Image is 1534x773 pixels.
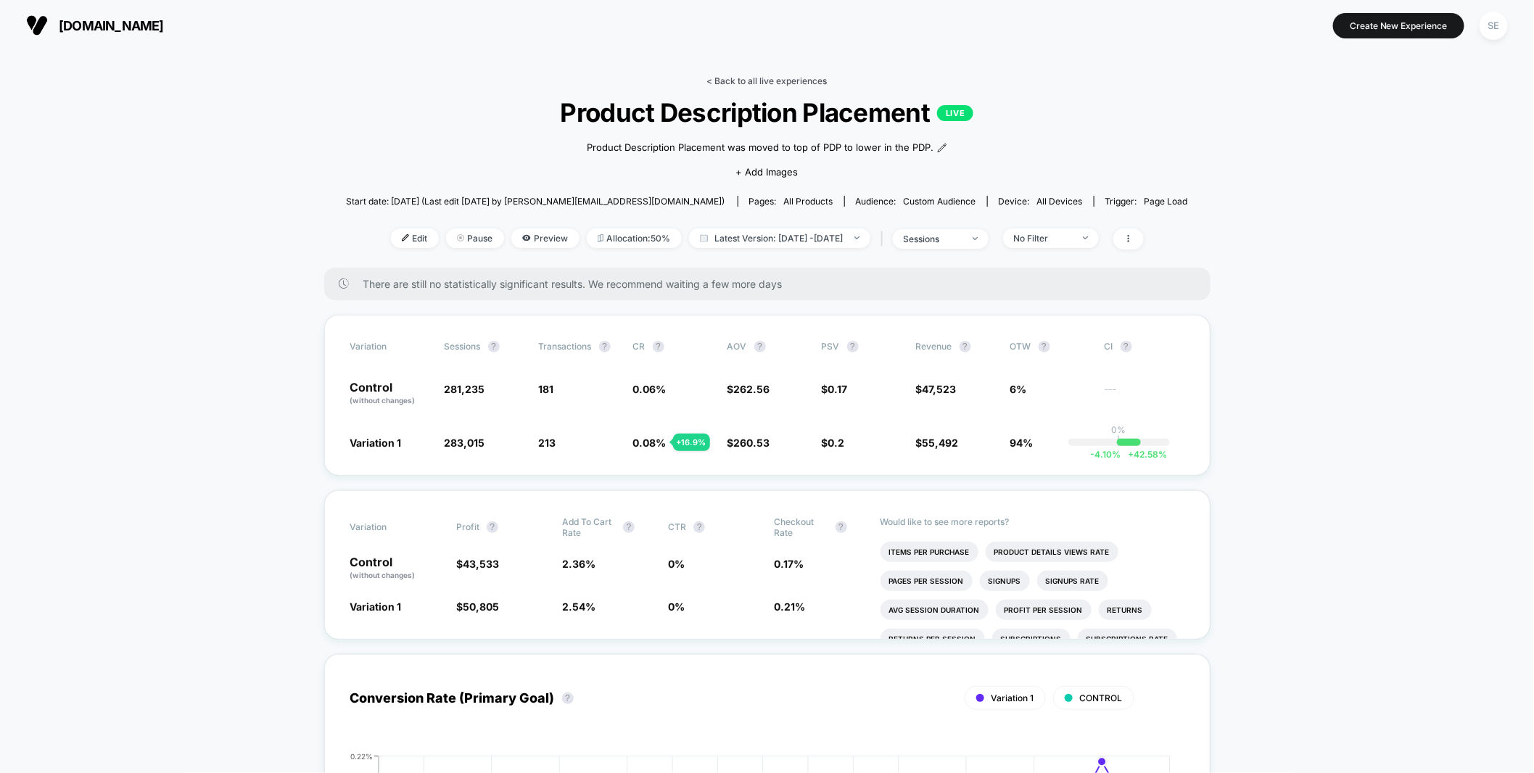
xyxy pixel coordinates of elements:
li: Pages Per Session [881,571,973,591]
span: 43,533 [463,558,499,570]
span: 0 % [668,558,685,570]
p: Would like to see more reports? [881,516,1184,527]
li: Signups [980,571,1030,591]
button: ? [693,521,705,533]
span: OTW [1010,341,1090,352]
span: [DOMAIN_NAME] [59,18,164,33]
button: ? [488,341,500,352]
div: SE [1480,12,1508,40]
span: 2.54 % [562,600,595,613]
span: | [878,228,893,249]
img: end [973,237,978,240]
span: Add To Cart Rate [562,516,616,538]
span: Product Description Placement [388,97,1145,128]
span: Checkout Rate [775,516,828,538]
span: Transactions [539,341,592,352]
p: 0% [1112,424,1126,435]
button: ? [623,521,635,533]
a: < Back to all live experiences [707,75,828,86]
li: Subscriptions Rate [1078,629,1177,649]
tspan: 0.22% [350,752,373,761]
span: $ [727,437,770,449]
p: Control [350,556,442,581]
span: Custom Audience [904,196,976,207]
span: Edit [391,228,439,248]
span: Sessions [445,341,481,352]
span: 42.58 % [1121,449,1167,460]
span: + [1128,449,1134,460]
div: Audience: [856,196,976,207]
span: 0.2 [828,437,845,449]
button: Create New Experience [1333,13,1464,38]
span: 281,235 [445,383,485,395]
span: 260.53 [734,437,770,449]
span: $ [456,600,499,613]
div: Trigger: [1105,196,1188,207]
button: ? [562,693,574,704]
span: 6% [1010,383,1027,395]
span: There are still no statistically significant results. We recommend waiting a few more days [363,278,1182,290]
li: Returns [1099,600,1152,620]
li: Product Details Views Rate [986,542,1118,562]
li: Items Per Purchase [881,542,978,562]
span: 94% [1010,437,1034,449]
button: ? [754,341,766,352]
button: SE [1475,11,1512,41]
span: 213 [539,437,556,449]
span: Profit [456,521,479,532]
span: (without changes) [350,396,416,405]
span: + Add Images [735,166,798,178]
span: Page Load [1145,196,1188,207]
span: $ [916,383,957,395]
span: 262.56 [734,383,770,395]
span: 283,015 [445,437,485,449]
span: Variation [350,516,430,538]
span: CR [633,341,646,352]
span: 55,492 [923,437,959,449]
button: ? [1121,341,1132,352]
span: 0.17 % [775,558,804,570]
p: LIVE [937,105,973,121]
span: Variation 1 [350,600,402,613]
div: No Filter [1014,233,1072,244]
button: ? [960,341,971,352]
li: Profit Per Session [996,600,1092,620]
span: $ [727,383,770,395]
span: 0.08 % [633,437,667,449]
button: ? [1039,341,1050,352]
span: Variation 1 [991,693,1034,703]
span: Pause [446,228,504,248]
span: Device: [987,196,1094,207]
span: Product Description Placement was moved to top of PDP to lower in the PDP. [587,141,933,155]
span: 0.17 [828,383,848,395]
span: 2.36 % [562,558,595,570]
span: CTR [668,521,686,532]
p: Control [350,381,430,406]
img: rebalance [598,234,603,242]
span: AOV [727,341,747,352]
li: Avg Session Duration [881,600,989,620]
span: $ [822,437,845,449]
img: end [457,234,464,241]
li: Subscriptions [992,629,1071,649]
span: PSV [822,341,840,352]
p: | [1118,435,1121,446]
span: all products [784,196,833,207]
span: -4.10 % [1090,449,1121,460]
span: CI [1105,341,1184,352]
img: end [1083,236,1088,239]
span: 181 [539,383,554,395]
div: + 16.9 % [673,434,710,451]
span: Allocation: 50% [587,228,682,248]
button: ? [836,521,847,533]
span: all devices [1037,196,1083,207]
span: $ [916,437,959,449]
button: ? [653,341,664,352]
li: Returns Per Session [881,629,985,649]
img: end [854,236,859,239]
button: ? [599,341,611,352]
button: ? [487,521,498,533]
span: Revenue [916,341,952,352]
span: 0.06 % [633,383,667,395]
div: Pages: [749,196,833,207]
